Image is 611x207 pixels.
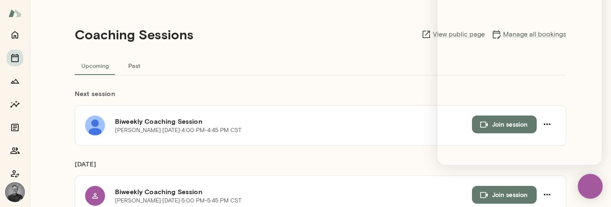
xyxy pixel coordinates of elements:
[5,182,25,202] img: Dane Howard
[7,96,23,113] button: Insights
[472,186,537,203] button: Join session
[7,166,23,182] button: Coach app
[115,197,242,205] p: [PERSON_NAME] · [DATE] · 5:00 PM-5:45 PM CST
[115,187,472,197] h6: Biweekly Coaching Session
[8,5,22,21] img: Mento
[75,55,115,75] button: Upcoming
[115,116,472,126] h6: Biweekly Coaching Session
[7,73,23,89] button: Growth Plan
[7,26,23,43] button: Home
[7,50,23,66] button: Sessions
[75,89,566,105] h6: Next session
[7,142,23,159] button: Members
[421,29,485,39] a: View public page
[115,55,153,75] button: Past
[75,159,566,176] h6: [DATE]
[7,119,23,136] button: Documents
[75,26,193,42] h4: Coaching Sessions
[115,126,242,135] p: [PERSON_NAME] · [DATE] · 4:00 PM-4:45 PM CST
[75,55,566,75] div: basic tabs example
